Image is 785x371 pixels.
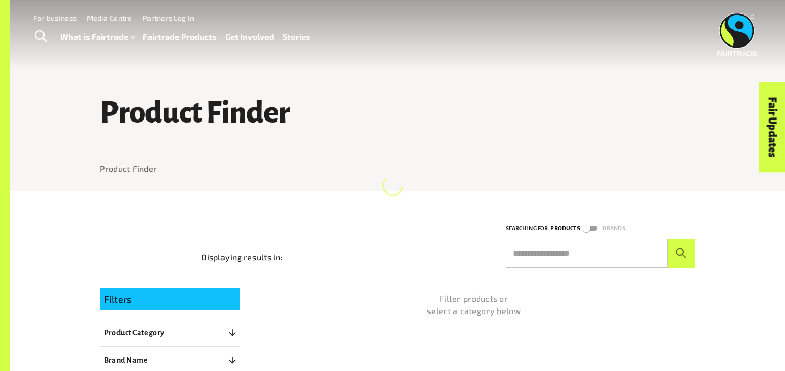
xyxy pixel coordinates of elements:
a: What is Fairtrade [60,29,135,44]
a: Media Centre [87,13,132,22]
button: Brand Name [100,351,240,369]
a: Partners Log In [143,13,194,22]
p: Filter products or select a category below [252,292,696,317]
a: Get Involved [225,29,274,44]
p: Displaying results in: [201,251,283,263]
p: Filters [104,292,235,306]
nav: breadcrumb [100,162,696,175]
p: Product Category [104,327,165,339]
p: Products [550,224,580,233]
p: Brand Name [104,354,149,366]
a: Product Finder [100,164,157,173]
a: Fairtrade Products [143,29,217,44]
img: Fairtrade Australia New Zealand logo [717,13,757,56]
a: Toggle Search [28,24,53,50]
h1: Product Finder [100,97,696,130]
p: Brands [603,224,626,233]
a: For business [33,13,77,22]
p: Searching for [506,224,549,233]
button: Product Category [100,323,240,342]
a: Stories [283,29,310,44]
